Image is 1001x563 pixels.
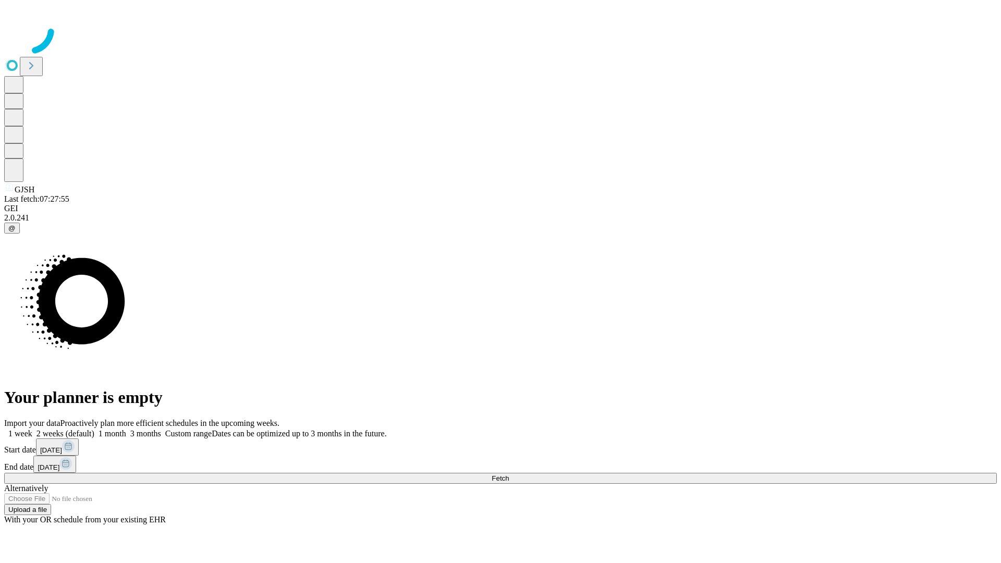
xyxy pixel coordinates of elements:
[4,456,997,473] div: End date
[4,194,69,203] span: Last fetch: 07:27:55
[60,419,279,427] span: Proactively plan more efficient schedules in the upcoming weeks.
[4,484,48,493] span: Alternatively
[4,438,997,456] div: Start date
[36,438,79,456] button: [DATE]
[36,429,94,438] span: 2 weeks (default)
[4,213,997,223] div: 2.0.241
[4,223,20,234] button: @
[4,515,166,524] span: With your OR schedule from your existing EHR
[15,185,34,194] span: GJSH
[212,429,386,438] span: Dates can be optimized up to 3 months in the future.
[33,456,76,473] button: [DATE]
[99,429,126,438] span: 1 month
[4,473,997,484] button: Fetch
[4,419,60,427] span: Import your data
[4,388,997,407] h1: Your planner is empty
[130,429,161,438] span: 3 months
[8,224,16,232] span: @
[165,429,212,438] span: Custom range
[492,474,509,482] span: Fetch
[38,463,59,471] span: [DATE]
[4,204,997,213] div: GEI
[40,446,62,454] span: [DATE]
[8,429,32,438] span: 1 week
[4,504,51,515] button: Upload a file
